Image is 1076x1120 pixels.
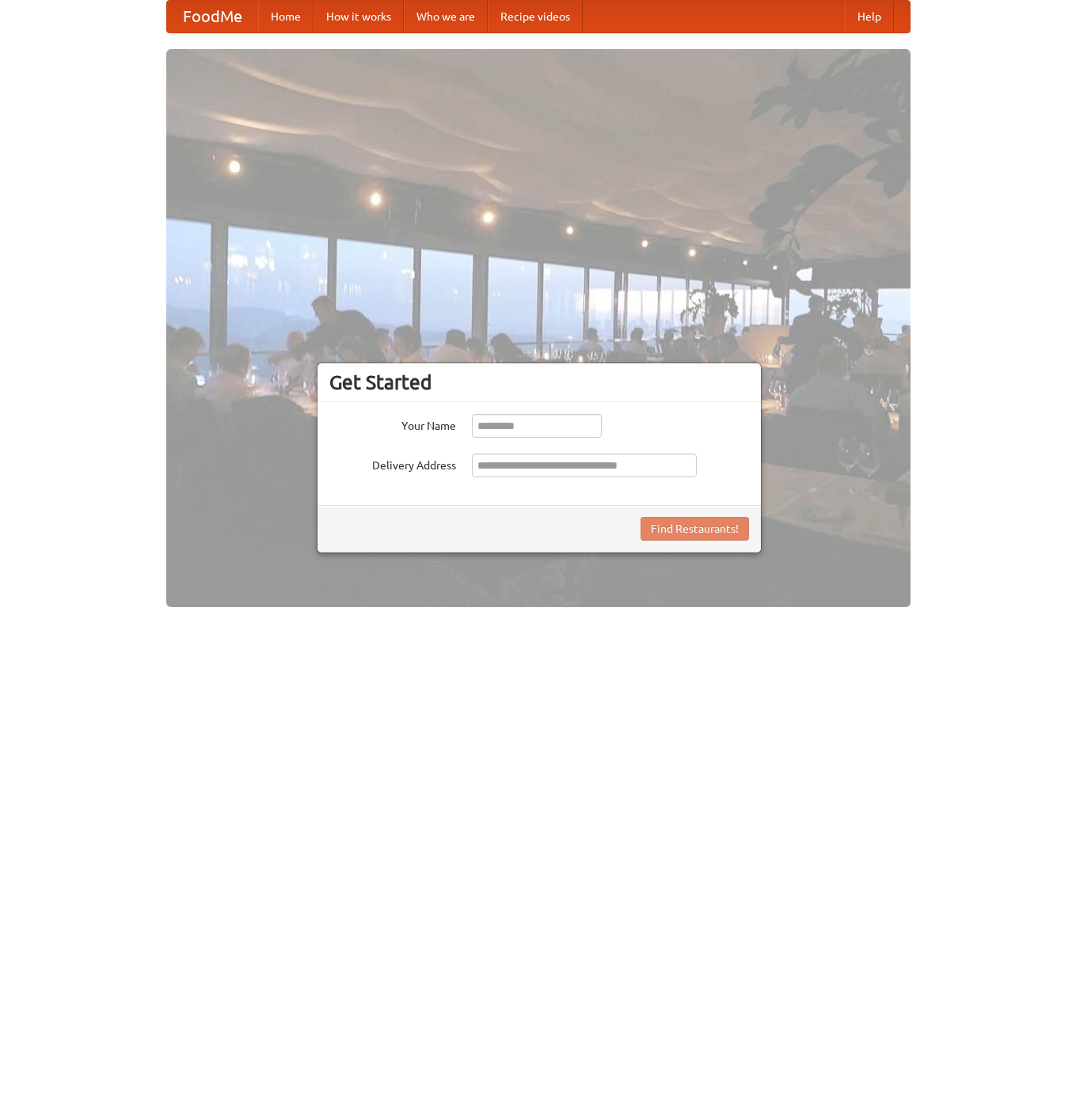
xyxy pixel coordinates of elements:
[845,1,894,32] a: Help
[488,1,583,32] a: Recipe videos
[641,517,749,541] button: Find Restaurants!
[167,1,258,32] a: FoodMe
[329,370,749,394] h3: Get Started
[314,1,404,32] a: How it works
[329,454,456,473] label: Delivery Address
[404,1,488,32] a: Who we are
[258,1,314,32] a: Home
[329,414,456,434] label: Your Name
